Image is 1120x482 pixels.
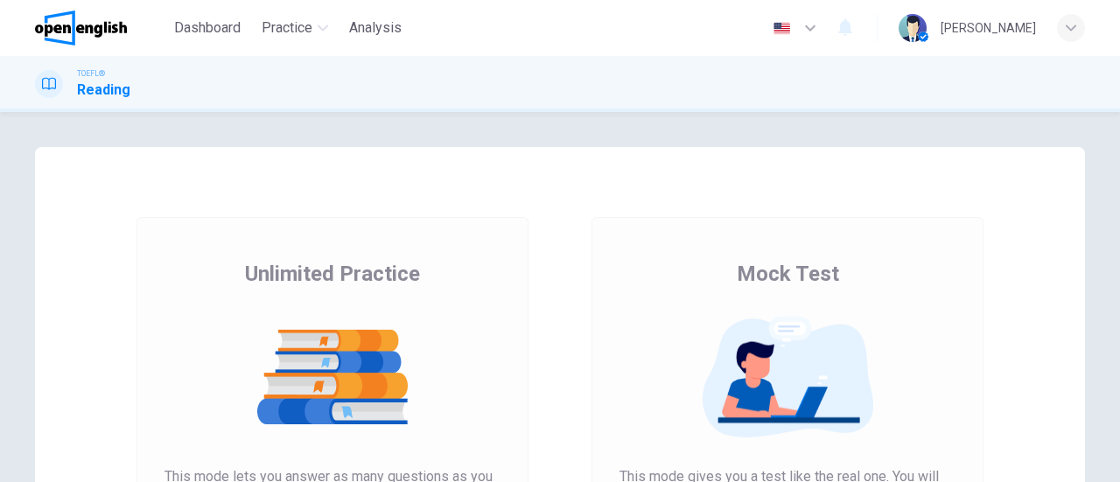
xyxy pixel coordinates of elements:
[167,12,248,44] button: Dashboard
[262,17,312,38] span: Practice
[349,17,402,38] span: Analysis
[245,260,420,288] span: Unlimited Practice
[899,14,927,42] img: Profile picture
[255,12,335,44] button: Practice
[941,17,1036,38] div: [PERSON_NAME]
[35,10,167,45] a: OpenEnglish logo
[77,80,130,101] h1: Reading
[35,10,127,45] img: OpenEnglish logo
[174,17,241,38] span: Dashboard
[737,260,839,288] span: Mock Test
[77,67,105,80] span: TOEFL®
[342,12,409,44] button: Analysis
[771,22,793,35] img: en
